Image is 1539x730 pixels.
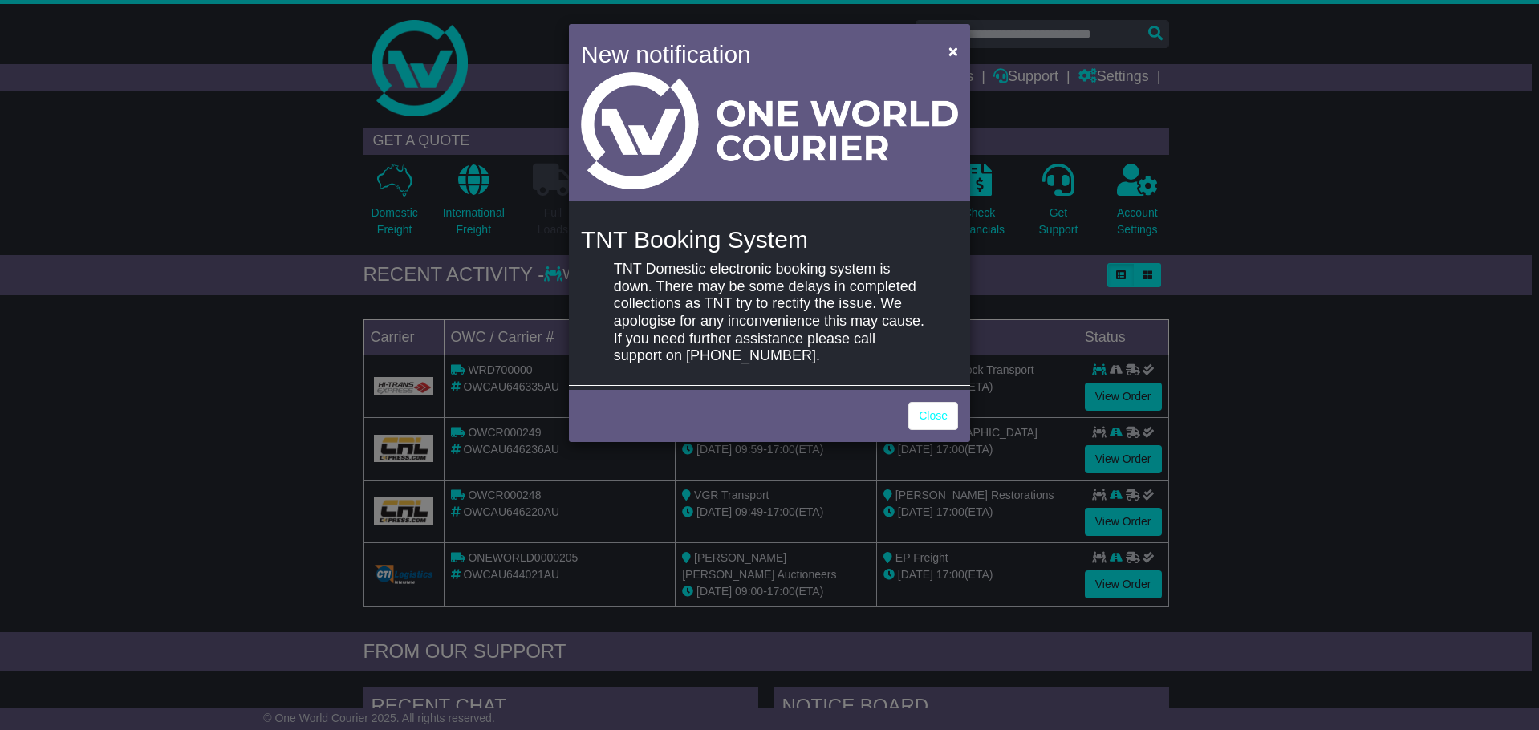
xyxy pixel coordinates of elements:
img: Light [581,72,958,189]
p: TNT Domestic electronic booking system is down. There may be some delays in completed collections... [614,261,925,365]
span: × [948,42,958,60]
a: Close [908,402,958,430]
h4: TNT Booking System [581,226,958,253]
button: Close [940,34,966,67]
h4: New notification [581,36,925,72]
